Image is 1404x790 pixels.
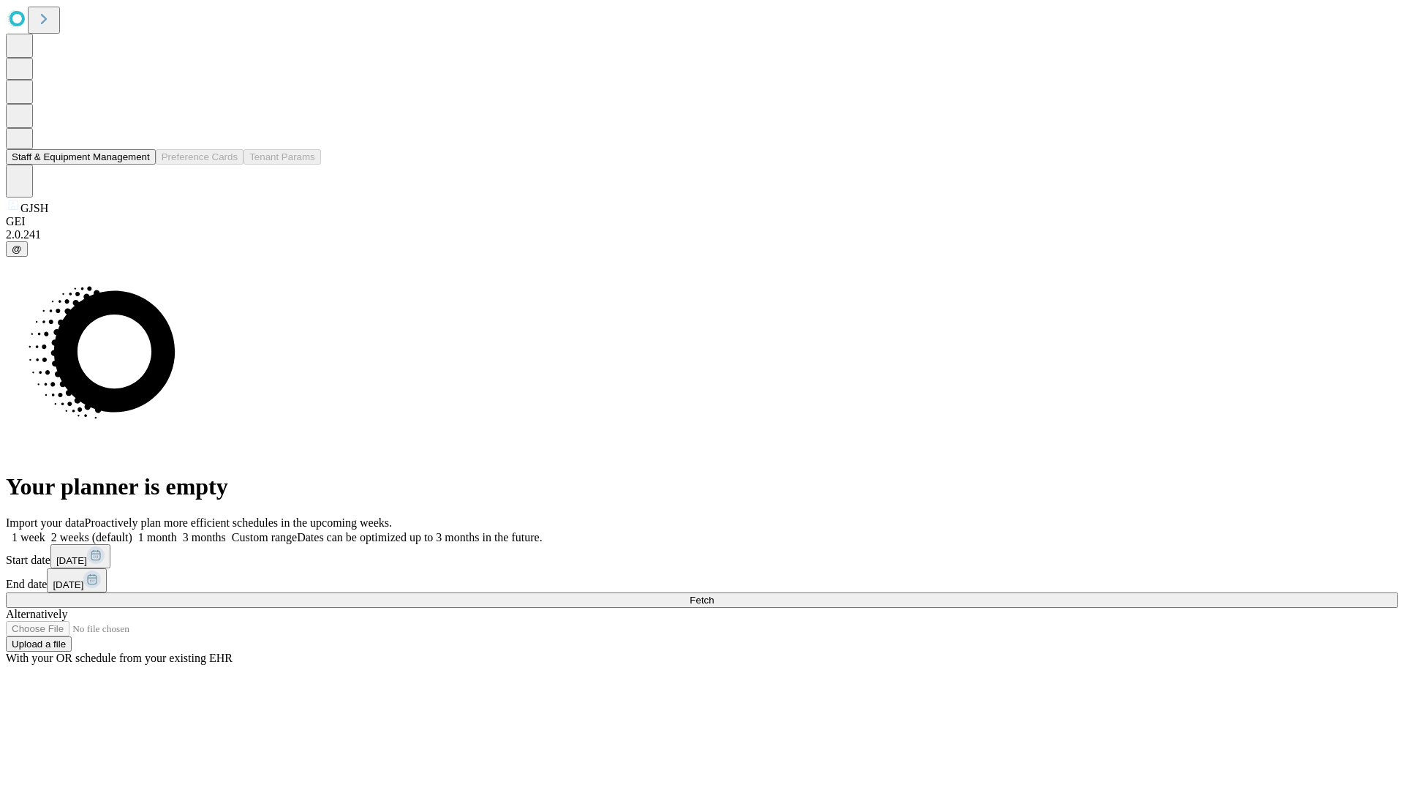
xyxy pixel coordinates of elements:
span: Import your data [6,516,85,529]
button: Tenant Params [244,149,321,165]
span: Proactively plan more efficient schedules in the upcoming weeks. [85,516,392,529]
button: @ [6,241,28,257]
span: Dates can be optimized up to 3 months in the future. [297,531,542,543]
span: 1 week [12,531,45,543]
button: Staff & Equipment Management [6,149,156,165]
span: Alternatively [6,608,67,620]
span: @ [12,244,22,255]
button: [DATE] [50,544,110,568]
span: With your OR schedule from your existing EHR [6,652,233,664]
span: 1 month [138,531,177,543]
span: 2 weeks (default) [51,531,132,543]
button: [DATE] [47,568,107,592]
div: 2.0.241 [6,228,1398,241]
div: GEI [6,215,1398,228]
button: Upload a file [6,636,72,652]
button: Preference Cards [156,149,244,165]
span: [DATE] [53,579,83,590]
button: Fetch [6,592,1398,608]
span: 3 months [183,531,226,543]
span: GJSH [20,202,48,214]
div: End date [6,568,1398,592]
span: Fetch [690,595,714,606]
h1: Your planner is empty [6,473,1398,500]
span: [DATE] [56,555,87,566]
span: Custom range [232,531,297,543]
div: Start date [6,544,1398,568]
